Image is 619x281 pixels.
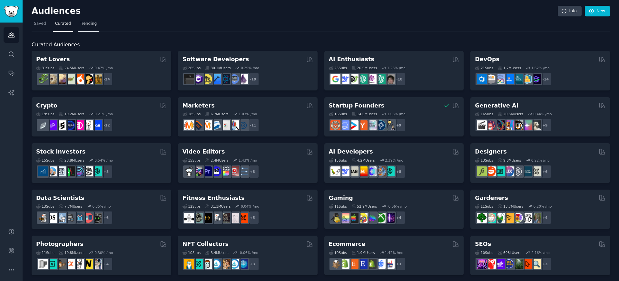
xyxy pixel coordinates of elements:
img: software [184,74,194,84]
div: + 9 [392,118,406,132]
div: 1.62 % /mo [531,66,550,70]
h2: DevOps [475,55,499,63]
div: 19.2M Users [59,112,84,116]
img: platformengineering [513,74,523,84]
h2: Designers [475,148,507,156]
img: growmybusiness [385,120,395,130]
img: OpenAIDev [367,74,377,84]
img: SonyAlpha [65,259,75,269]
img: vegetablegardening [477,213,487,223]
div: + 8 [246,165,259,178]
img: datasets [83,213,93,223]
div: + 14 [538,72,552,86]
img: Entrepreneurship [376,120,386,130]
img: physicaltherapy [229,213,239,223]
div: 26 Sub s [182,66,201,70]
img: Local_SEO [513,259,523,269]
img: LangChain [330,166,340,176]
h2: Photographers [36,240,84,248]
img: editors [193,166,203,176]
div: 31.1M Users [205,204,231,209]
img: dalle2 [486,120,496,130]
h2: NFT Collectors [182,240,229,248]
img: Emailmarketing [211,120,221,130]
img: GardeningUK [504,213,514,223]
img: analog [38,259,48,269]
img: NFTExchange [184,259,194,269]
img: postproduction [238,166,248,176]
img: flowers [513,213,523,223]
div: 0.30 % /mo [94,250,113,255]
div: 21 Sub s [475,66,493,70]
img: GymMotivation [193,213,203,223]
div: 15 Sub s [182,158,201,163]
img: learndesign [522,166,532,176]
img: ValueInvesting [47,166,57,176]
div: 12 Sub s [182,204,201,209]
img: VideoEditors [211,166,221,176]
img: Forex [56,166,66,176]
img: DreamBooth [531,120,541,130]
img: shopify [339,259,349,269]
div: 1.7M Users [498,66,521,70]
div: 0.04 % /mo [241,204,259,209]
img: AskMarketing [202,120,212,130]
div: + 8 [392,165,406,178]
div: 0.20 % /mo [533,204,552,209]
img: UX_Design [531,166,541,176]
img: learnjavascript [202,74,212,84]
img: UrbanGardening [522,213,532,223]
div: 52.9M Users [351,204,377,209]
img: UI_Design [495,166,505,176]
img: analytics [74,213,84,223]
img: GoogleGeminiAI [330,74,340,84]
img: AnalogCommunity [56,259,66,269]
div: 11 Sub s [36,250,54,255]
div: 10 Sub s [475,250,493,255]
img: Nikon [83,259,93,269]
div: 1.9M Users [351,250,375,255]
h2: Ecommerce [329,240,366,248]
h2: AI Enthusiasts [329,55,374,63]
div: + 6 [538,165,552,178]
img: deepdream [495,120,505,130]
img: succulents [486,213,496,223]
img: content_marketing [184,120,194,130]
img: SavageGarden [495,213,505,223]
img: ArtificalIntelligence [385,74,395,84]
img: CryptoNews [83,120,93,130]
h2: Video Editors [182,148,225,156]
h2: Startup Founders [329,102,384,110]
img: premiere [202,166,212,176]
div: 20.5M Users [498,112,523,116]
img: aivideo [477,120,487,130]
div: 15 Sub s [329,158,347,163]
img: dropship [330,259,340,269]
h2: Gardeners [475,194,508,202]
div: 1.06 % /mo [387,112,406,116]
img: datascience [47,213,57,223]
img: aws_cdk [522,74,532,84]
img: reviewmyshopify [367,259,377,269]
img: MachineLearning [38,213,48,223]
img: PetAdvice [83,74,93,84]
img: reactnative [220,74,230,84]
img: PlatformEngineers [531,74,541,84]
h2: Gaming [329,194,353,202]
a: Trending [78,19,99,32]
div: 2.16 % /mo [531,250,550,255]
img: fitness30plus [220,213,230,223]
div: 6.7M Users [205,112,229,116]
div: + 18 [392,72,406,86]
img: Etsy [349,259,359,269]
div: 0.47 % /mo [94,66,113,70]
img: seogrowth [495,259,505,269]
img: XboxGamers [376,213,386,223]
div: + 9 [538,118,552,132]
div: -0.06 % /mo [239,250,258,255]
img: MarketingResearch [229,120,239,130]
img: dataengineering [65,213,75,223]
img: SaaS [339,120,349,130]
div: 13 Sub s [475,158,493,163]
img: DeepSeek [339,74,349,84]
